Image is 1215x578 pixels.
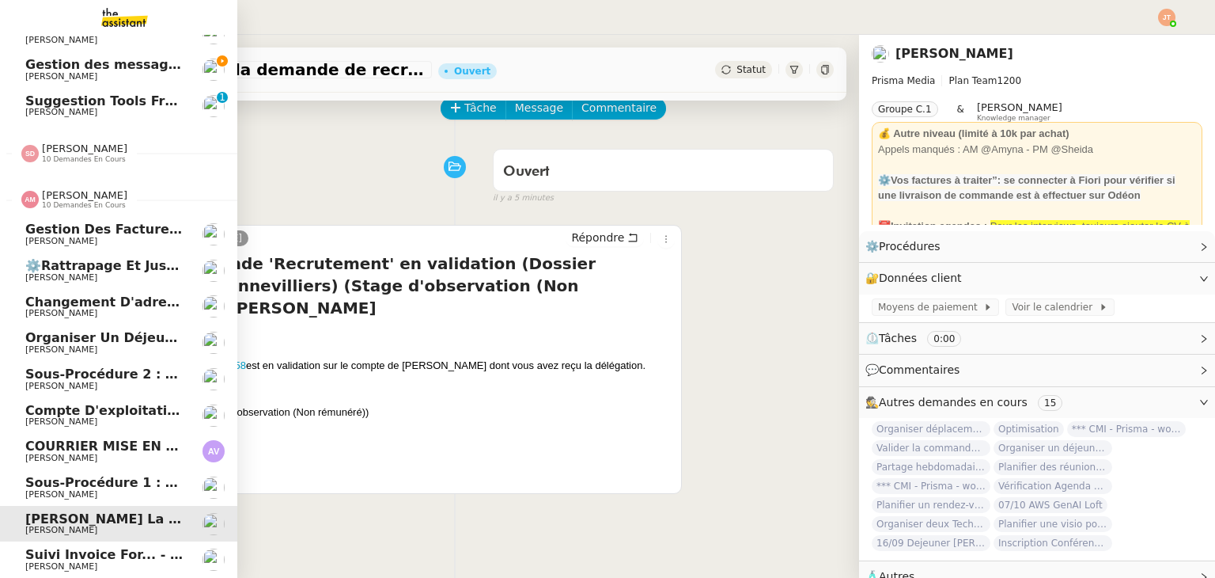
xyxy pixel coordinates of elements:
div: ⚙️Procédures [859,231,1215,262]
img: users%2FoOAfvbuArpdbnMcWMpAFWnfObdI3%2Favatar%2F8c2f5da6-de65-4e06-b9c2-86d64bdc2f41 [202,295,225,318]
span: [PERSON_NAME] [25,525,97,535]
span: 🕵️ [865,396,1069,409]
div: ⏲️Tâches 0:00 [859,323,1215,354]
nz-tag: Groupe C.1 [872,101,938,117]
img: users%2F37wbV9IbQuXMU0UH0ngzBXzaEe12%2Favatar%2Fcba66ece-c48a-48c8-9897-a2adc1834457 [202,59,225,81]
span: [PERSON_NAME] [25,416,97,427]
span: Inscription Conférence - L’art de la relation [994,535,1112,551]
span: 1200 [997,75,1022,86]
span: Sous-procédure 1 : Actualisation du fichier de suivi - septembre 2025 [25,475,531,490]
span: Suggestion Tools Freezbee - [DATE] [25,93,278,108]
span: Moyens de paiement [878,299,983,315]
span: Données client [879,272,962,284]
button: Tâche [441,97,506,120]
span: 07/10 AWS GenAI Loft [994,497,1107,513]
span: Organiser deux Techshare [872,516,990,532]
button: Message [505,97,573,120]
p: 1 [219,92,225,106]
span: Voir le calendrier [1012,299,1098,315]
span: Organiser un déjeuner avec [PERSON_NAME] [25,330,349,345]
span: 10 demandes en cours [42,201,126,210]
span: Changement d'adresse - SOGECAP [25,295,272,310]
span: 10 demandes en cours [42,155,126,164]
span: [PERSON_NAME] [25,71,97,82]
span: Statut [736,64,766,75]
strong: ⚙️Vos factures à traiter”: se connecter à Fiori pour vérifier si une livraison de commande est à ... [878,174,1175,202]
span: [PERSON_NAME] [25,308,97,318]
app-user-label: Knowledge manager [977,101,1062,122]
img: users%2FtCsipqtBlIT0KMI9BbuMozwVXMC3%2Favatar%2Fa3e4368b-cceb-4a6e-a304-dbe285d974c7 [202,223,225,245]
span: Compte d'exploitation Moun Pro - [DATE] [25,403,320,418]
span: Procédures [879,240,941,253]
span: Optimisation [994,421,1064,437]
span: [PERSON_NAME] [42,143,127,154]
u: 📆Invitation agendas : [878,220,987,232]
span: ⚙️ [865,238,948,256]
img: users%2FZQQIdhcXkybkhSUIYGy0uz77SOL2%2Favatar%2F1738315307335.jpeg [202,368,225,390]
span: [PERSON_NAME] [25,236,97,246]
span: Tâche [464,99,497,117]
span: Valider la commande 8055725 [872,440,990,456]
div: Appels manqués : AM @Amyna - PM @Sheida [878,142,1196,158]
span: Message [515,99,563,117]
nz-tag: 15 [1038,395,1062,411]
span: Suivi Invoice for... - Pas de date d'arrivée enregistrée [25,547,414,562]
span: [PERSON_NAME] [25,453,97,463]
img: svg [21,145,39,162]
span: [PERSON_NAME] [977,101,1062,113]
img: users%2F9GXHdUEgf7ZlSXdwo7B3iBDT3M02%2Favatar%2Fimages.jpeg [872,45,889,63]
h4: [ODEON] : Demande 'Recrutement' en validation (Dossier 8055658) : IT (Gennevilliers) (Stage d'obs... [83,253,675,319]
span: Planifier des réunions régulières [994,459,1112,475]
span: Knowledge manager [977,114,1050,123]
span: [PERSON_NAME] [25,35,97,45]
img: users%2FZQQIdhcXkybkhSUIYGy0uz77SOL2%2Favatar%2F1738315307335.jpeg [202,477,225,499]
span: [PERSON_NAME] [25,489,97,500]
span: *** CMI - Prisma - workstream ABO [1067,421,1186,437]
div: Bonjour, La demande 'Recrutement' est en validation sur le compte de [PERSON_NAME] dont vous avez... [83,327,675,543]
span: Répondre [571,230,624,245]
button: Répondre [566,229,644,246]
span: 16/09 Dejeuner [PERSON_NAME] [872,535,990,551]
span: Commentaire [581,99,657,117]
span: Prisma Media [872,75,935,86]
span: Organiser déplacement [GEOGRAPHIC_DATA] [872,421,990,437]
img: svg [21,191,39,208]
span: Commentaires [879,363,960,376]
a: [PERSON_NAME] [895,46,1013,61]
span: Plan Team [948,75,997,86]
span: [PERSON_NAME] la demande de recrutement [82,62,426,78]
span: [PERSON_NAME] la demande de recrutement [25,511,356,527]
img: users%2F37wbV9IbQuXMU0UH0ngzBXzaEe12%2Favatar%2Fcba66ece-c48a-48c8-9897-a2adc1834457 [202,95,225,117]
img: users%2FtCsipqtBlIT0KMI9BbuMozwVXMC3%2Favatar%2Fa3e4368b-cceb-4a6e-a304-dbe285d974c7 [202,260,225,282]
div: 💬Commentaires [859,355,1215,386]
img: users%2F9GXHdUEgf7ZlSXdwo7B3iBDT3M02%2Favatar%2Fimages.jpeg [202,513,225,535]
span: Organiser un déjeuner avec [PERSON_NAME] [994,440,1112,456]
span: Partage hebdomadaire Lettre MIND - [DATE] [872,459,990,475]
span: Autres demandes en cours [879,396,1028,409]
img: users%2F9GXHdUEgf7ZlSXdwo7B3iBDT3M02%2Favatar%2Fimages.jpeg [202,332,225,354]
span: Tâches [879,332,917,344]
div: Ouvert [454,67,490,76]
div: 🕵️Autres demandes en cours 15 [859,387,1215,418]
span: Pour les interviews, toujours ajouter le CV à l'invitation [878,220,1190,248]
span: [PERSON_NAME] [25,561,97,572]
span: [PERSON_NAME] [25,344,97,355]
span: Gestion des messages privés linkedIn - [DATE] [25,57,357,72]
span: COURRIER MISE EN DEMEURE CLIENT [25,439,290,454]
span: [PERSON_NAME] [25,272,97,283]
span: il y a 5 minutes [493,192,554,205]
nz-tag: 0:00 [927,331,961,347]
div: 🔐Données client [859,263,1215,294]
img: svg [1158,9,1175,26]
span: & [957,101,964,122]
span: Vérification Agenda + Chat + Wagram (9h et 14h) [994,478,1112,494]
img: users%2F3XW7N0tEcIOoc8sxKxWqDcFn91D2%2Favatar%2F5653ca14-9fea-463f-a381-ec4f4d723a3b [202,549,225,571]
span: 💬 [865,363,967,376]
span: Sous-procédure 2 : Édition des brouillons de facturation - septembre 2025 [25,367,565,382]
nz-badge-sup: 1 [217,92,228,103]
span: Ouvert [503,165,550,179]
span: [PERSON_NAME] [42,189,127,201]
span: [PERSON_NAME] [25,107,97,117]
img: users%2FAXgjBsdPtrYuxuZvIJjRexEdqnq2%2Favatar%2F1599931753966.jpeg [202,405,225,427]
span: Planifier un rendez-vous début octobre [872,497,990,513]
